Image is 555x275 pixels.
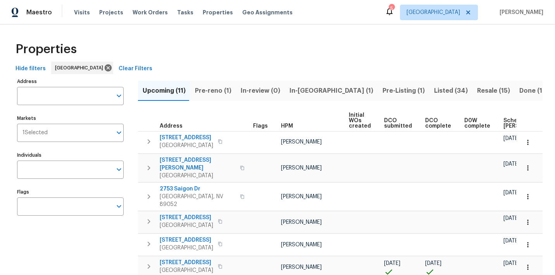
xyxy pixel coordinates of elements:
[464,118,490,129] span: D0W complete
[143,85,186,96] span: Upcoming (11)
[281,265,322,270] span: [PERSON_NAME]
[17,190,124,194] label: Flags
[290,85,373,96] span: In-[GEOGRAPHIC_DATA] (1)
[434,85,468,96] span: Listed (34)
[160,221,213,229] span: [GEOGRAPHIC_DATA]
[160,193,235,208] span: [GEOGRAPHIC_DATA], NV 89052
[407,9,460,16] span: [GEOGRAPHIC_DATA]
[503,161,520,167] span: [DATE]
[503,261,520,266] span: [DATE]
[160,259,213,266] span: [STREET_ADDRESS]
[503,190,520,195] span: [DATE]
[503,136,520,141] span: [DATE]
[281,139,322,145] span: [PERSON_NAME]
[160,172,235,180] span: [GEOGRAPHIC_DATA]
[114,127,124,138] button: Open
[384,261,400,266] span: [DATE]
[115,62,155,76] button: Clear Filters
[12,62,49,76] button: Hide filters
[477,85,510,96] span: Resale (15)
[349,112,371,129] span: Initial WOs created
[160,156,235,172] span: [STREET_ADDRESS][PERSON_NAME]
[503,238,520,244] span: [DATE]
[16,45,77,53] span: Properties
[160,214,213,221] span: [STREET_ADDRESS]
[160,142,213,149] span: [GEOGRAPHIC_DATA]
[281,194,322,199] span: [PERSON_NAME]
[160,236,213,244] span: [STREET_ADDRESS]
[114,201,124,212] button: Open
[253,123,268,129] span: Flags
[22,130,48,136] span: 1 Selected
[281,242,322,247] span: [PERSON_NAME]
[114,90,124,101] button: Open
[203,9,233,16] span: Properties
[389,5,394,12] div: 5
[503,118,547,129] span: Scheduled [PERSON_NAME]
[177,10,193,15] span: Tasks
[242,9,293,16] span: Geo Assignments
[496,9,543,16] span: [PERSON_NAME]
[160,244,213,252] span: [GEOGRAPHIC_DATA]
[55,64,106,72] span: [GEOGRAPHIC_DATA]
[195,85,231,96] span: Pre-reno (1)
[114,164,124,175] button: Open
[160,123,183,129] span: Address
[281,123,293,129] span: HPM
[74,9,90,16] span: Visits
[281,165,322,171] span: [PERSON_NAME]
[425,261,441,266] span: [DATE]
[51,62,113,74] div: [GEOGRAPHIC_DATA]
[425,118,451,129] span: DCO complete
[503,216,520,221] span: [DATE]
[383,85,425,96] span: Pre-Listing (1)
[17,79,124,84] label: Address
[160,185,235,193] span: 2753 Saigon Dr
[17,116,124,121] label: Markets
[16,64,46,74] span: Hide filters
[241,85,280,96] span: In-review (0)
[26,9,52,16] span: Maestro
[160,266,213,274] span: [GEOGRAPHIC_DATA]
[99,9,123,16] span: Projects
[384,118,412,129] span: DCO submitted
[17,153,124,157] label: Individuals
[133,9,168,16] span: Work Orders
[281,220,322,225] span: [PERSON_NAME]
[119,64,152,74] span: Clear Filters
[160,134,213,142] span: [STREET_ADDRESS]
